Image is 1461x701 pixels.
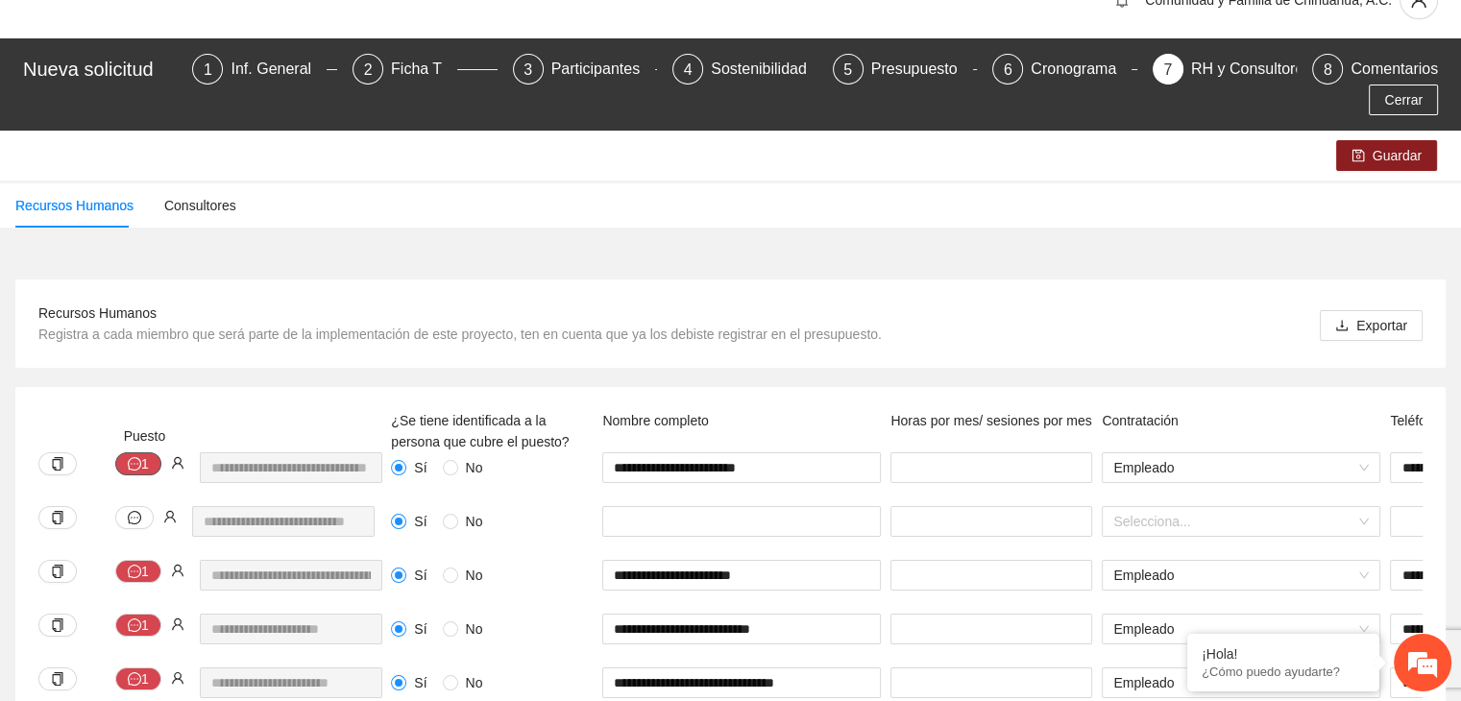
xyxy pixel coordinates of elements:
span: ¿Se tiene identificada a la persona que cubre el puesto? [391,413,569,449]
span: Teléfono [1390,413,1441,428]
span: save [1351,149,1365,164]
span: 7 [1163,61,1172,78]
button: message1 [115,452,161,475]
div: 5Presupuesto [833,54,978,85]
span: copy [51,457,64,471]
p: ¿Cómo puedo ayudarte? [1202,665,1365,679]
span: Sí [406,618,434,640]
span: No [458,618,491,640]
button: message1 [115,667,161,690]
span: Sí [406,672,434,693]
span: Contratación [1102,413,1178,428]
button: copy [38,506,77,529]
span: Empleado [1113,561,1369,590]
button: Cerrar [1369,85,1438,115]
span: No [458,511,491,532]
button: message1 [115,614,161,637]
button: copy [38,667,77,690]
span: user [171,456,184,470]
div: 7RH y Consultores [1153,54,1298,85]
div: 4Sostenibilidad [672,54,817,85]
span: Sí [406,511,434,532]
div: Minimizar ventana de chat en vivo [315,10,361,56]
button: saveGuardar [1336,140,1437,171]
span: user [171,671,184,685]
span: 4 [684,61,693,78]
span: copy [51,511,64,524]
span: Horas por mes/ sesiones por mes [890,413,1091,428]
span: Empleado [1113,453,1369,482]
span: Sí [406,565,434,586]
span: copy [51,618,64,632]
span: Empleado [1113,668,1369,697]
span: 1 [204,61,212,78]
span: message [128,672,141,688]
div: 3Participantes [513,54,658,85]
div: ¡Hola! [1202,646,1365,662]
span: 3 [524,61,532,78]
span: Guardar [1373,145,1422,166]
div: Comentarios [1351,54,1438,85]
div: Recursos Humanos [15,195,134,216]
span: message [128,511,141,524]
span: Nombre completo [602,413,709,428]
button: message1 [115,560,161,583]
span: 5 [843,61,852,78]
span: No [458,672,491,693]
span: Recursos Humanos [38,305,157,321]
div: RH y Consultores [1191,54,1327,85]
div: Consultores [164,195,236,216]
div: Ficha T [391,54,457,85]
button: downloadExportar [1320,310,1423,341]
span: 8 [1324,61,1332,78]
div: 6Cronograma [992,54,1137,85]
div: Participantes [551,54,656,85]
span: Cerrar [1384,89,1423,110]
div: Nueva solicitud [23,54,181,85]
span: copy [51,565,64,578]
span: copy [51,672,64,686]
span: download [1335,319,1349,334]
div: Presupuesto [871,54,973,85]
span: Exportar [1356,315,1407,336]
button: copy [38,452,77,475]
button: message [115,506,154,529]
div: Sostenibilidad [711,54,822,85]
span: Sí [406,457,434,478]
button: copy [38,614,77,637]
span: user [171,617,184,631]
div: Inf. General [231,54,327,85]
span: 2 [364,61,373,78]
span: user [171,564,184,577]
span: message [128,565,141,580]
span: Puesto [124,428,166,444]
div: 1Inf. General [192,54,337,85]
span: No [458,457,491,478]
div: 8Comentarios [1312,54,1438,85]
textarea: Escriba su mensaje y pulse “Intro” [10,484,366,551]
span: Empleado [1113,615,1369,643]
span: user [163,510,177,523]
button: copy [38,560,77,583]
div: 2Ficha T [353,54,498,85]
span: No [458,565,491,586]
span: message [128,618,141,634]
div: Cronograma [1031,54,1132,85]
span: message [128,457,141,472]
span: 6 [1004,61,1012,78]
span: Registra a cada miembro que será parte de la implementación de este proyecto, ten en cuenta que y... [38,326,882,342]
span: Estamos en línea. [111,236,265,430]
div: Chatee con nosotros ahora [100,98,323,123]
